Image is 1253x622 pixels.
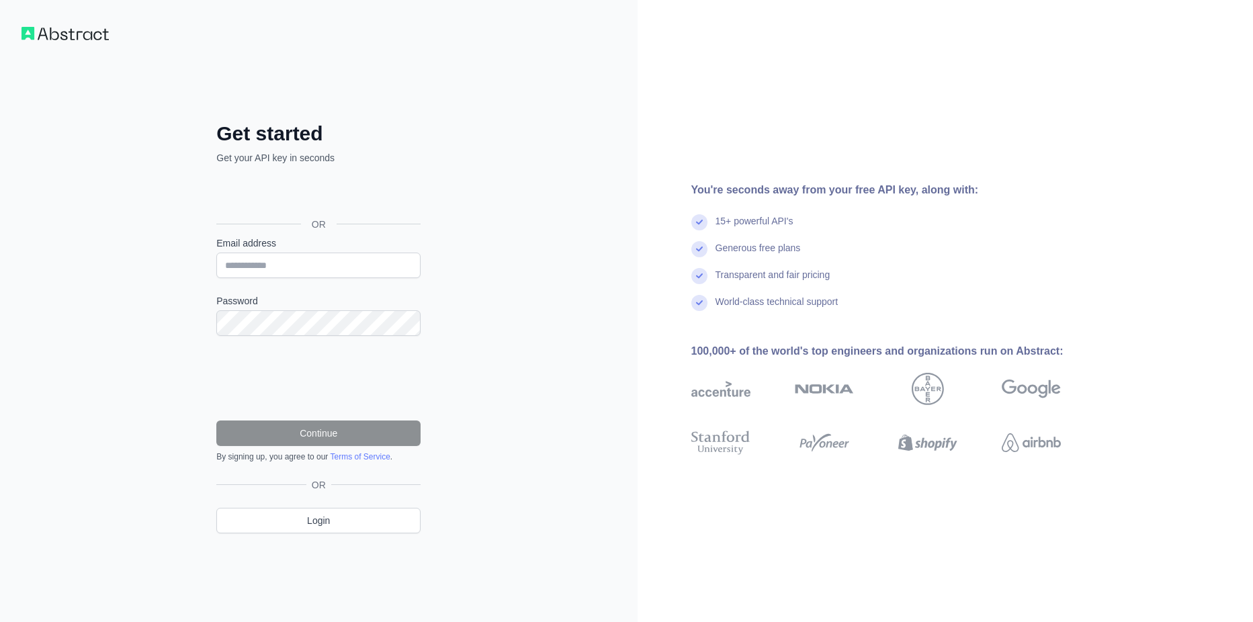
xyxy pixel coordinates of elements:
iframe: Sign in with Google Button [210,179,425,209]
label: Email address [216,236,421,250]
img: google [1002,373,1061,405]
button: Continue [216,420,421,446]
div: 100,000+ of the world's top engineers and organizations run on Abstract: [691,343,1104,359]
div: Transparent and fair pricing [716,268,830,295]
img: payoneer [795,428,854,457]
img: nokia [795,373,854,405]
div: 15+ powerful API's [716,214,793,241]
img: airbnb [1002,428,1061,457]
div: By signing up, you agree to our . [216,451,421,462]
div: You're seconds away from your free API key, along with: [691,182,1104,198]
img: check mark [691,214,707,230]
img: shopify [898,428,957,457]
a: Login [216,508,421,533]
div: World-class technical support [716,295,838,322]
span: OR [301,218,337,231]
img: accenture [691,373,750,405]
img: check mark [691,295,707,311]
span: OR [306,478,331,492]
a: Terms of Service [330,452,390,461]
img: stanford university [691,428,750,457]
iframe: reCAPTCHA [216,352,421,404]
h2: Get started [216,122,421,146]
img: check mark [691,241,707,257]
img: Workflow [21,27,109,40]
img: check mark [691,268,707,284]
label: Password [216,294,421,308]
img: bayer [912,373,944,405]
div: Generous free plans [716,241,801,268]
p: Get your API key in seconds [216,151,421,165]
